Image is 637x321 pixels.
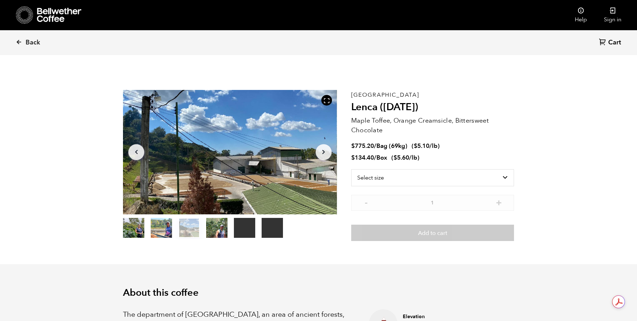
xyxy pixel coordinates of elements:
[351,142,374,150] bdi: 775.20
[409,154,417,162] span: /lb
[374,154,376,162] span: /
[362,198,371,205] button: -
[26,38,40,47] span: Back
[351,154,374,162] bdi: 134.40
[351,225,514,241] button: Add to cart
[394,154,409,162] bdi: 5.60
[374,142,376,150] span: /
[414,142,417,150] span: $
[608,38,621,47] span: Cart
[494,198,503,205] button: +
[351,116,514,135] p: Maple Toffee, Orange Creamsicle, Bittersweet Chocolate
[394,154,397,162] span: $
[376,154,387,162] span: Box
[123,287,514,299] h2: About this coffee
[351,154,355,162] span: $
[414,142,429,150] bdi: 5.10
[429,142,438,150] span: /lb
[403,313,503,320] h4: Elevation
[412,142,440,150] span: ( )
[376,142,407,150] span: Bag (69kg)
[351,101,514,113] h2: Lenca ([DATE])
[391,154,419,162] span: ( )
[262,218,283,238] video: Your browser does not support the video tag.
[599,38,623,48] a: Cart
[351,142,355,150] span: $
[234,218,255,238] video: Your browser does not support the video tag.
